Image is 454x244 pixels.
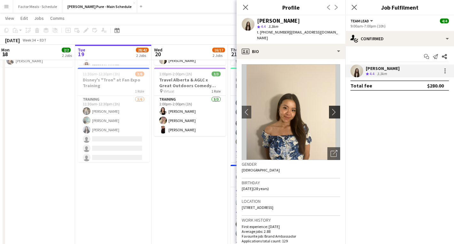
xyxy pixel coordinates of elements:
[242,198,340,204] h3: Location
[366,65,400,71] div: [PERSON_NAME]
[231,148,302,170] app-card-role: Team Lead1/112:30pm-9:30pm (9h)[PERSON_NAME]
[213,53,225,58] div: 2 Jobs
[40,38,46,42] div: EDT
[135,89,144,94] span: 1 Role
[242,168,280,172] span: [DEMOGRAPHIC_DATA]
[242,234,340,239] p: Favourite job: Brand Ambassador
[21,38,37,42] span: Week 34
[242,180,340,186] h3: Birthday
[154,47,162,53] span: Wed
[236,169,269,173] span: 1:00pm-9:00pm (8h)
[267,24,279,29] span: 3.3km
[78,96,149,164] app-card-role: Training3/611:30am-12:30pm (1h)[PERSON_NAME][PERSON_NAME][PERSON_NAME]
[231,50,302,148] app-card-role: [PERSON_NAME][PERSON_NAME][PERSON_NAME][PERSON_NAME][PERSON_NAME][PERSON_NAME] [PERSON_NAME][PERS...
[62,48,71,52] span: 2/2
[242,186,269,191] span: [DATE] (28 years)
[18,14,30,22] a: Edit
[78,68,149,162] app-job-card: 11:30am-12:30pm (1h)3/6Disney's "Tron" at Fan Expo Training1 RoleTraining3/611:30am-12:30pm (1h)[...
[136,53,148,58] div: 2 Jobs
[78,77,149,88] h3: Disney's "Tron" at Fan Expo Training
[257,30,338,40] span: | [EMAIL_ADDRESS][DOMAIN_NAME]
[370,71,374,76] span: 4.4
[136,48,149,52] span: 28/42
[34,15,44,21] span: Jobs
[211,89,221,94] span: 1 Role
[237,3,345,11] h3: Profile
[153,50,162,58] span: 20
[231,209,302,240] app-card-role: Brand Ambassador2/21:00pm-9:00pm (8h)[PERSON_NAME][PERSON_NAME]
[62,53,72,58] div: 2 Jobs
[327,147,340,160] div: Open photos pop-in
[154,77,226,88] h3: Travel Alberta & AGLC x Great Outdoors Comedy Festival Training
[77,50,85,58] span: 19
[5,37,20,43] div: [DATE]
[257,18,300,24] div: [PERSON_NAME]
[350,24,449,28] div: 9:00am-7:00pm (10h)
[242,229,340,234] p: Average jobs: 2.88
[20,15,28,21] span: Edit
[231,174,302,180] h3: Disney's "Tron" at Fan Expo
[242,239,340,243] p: Applications total count: 129
[154,68,226,136] app-job-card: 1:00pm-2:00pm (1h)3/3Travel Alberta & AGLC x Great Outdoors Comedy Festival Training Virtual1 Rol...
[231,187,302,209] app-card-role: Paid Backup1/11:00pm-4:00pm (3h)[PERSON_NAME]
[3,14,17,22] a: View
[212,48,225,52] span: 16/17
[154,96,226,136] app-card-role: Training3/31:00pm-2:00pm (1h)[PERSON_NAME][PERSON_NAME][PERSON_NAME]
[48,14,67,22] a: Comms
[135,72,144,76] span: 3/6
[242,224,340,229] p: First experience: [DATE]
[350,19,369,23] span: Team Lead
[440,19,449,23] span: 4/4
[345,31,454,46] div: Confirmed
[376,71,388,77] div: 3.3km
[242,217,340,223] h3: Work history
[32,14,46,22] a: Jobs
[50,15,65,21] span: Comms
[163,89,174,94] span: Virtual
[261,24,266,29] span: 4.4
[257,30,290,34] span: t. [PHONE_NUMBER]
[345,3,454,11] h3: Job Fulfilment
[0,50,10,58] span: 18
[242,64,340,160] img: Crew avatar or photo
[13,0,62,13] button: Factor Meals - Schedule
[231,77,302,88] h3: LEGO @ Fan Expo [GEOGRAPHIC_DATA]
[427,82,444,89] div: $280.00
[212,72,221,76] span: 3/3
[62,0,137,13] button: [PERSON_NAME] Pure - Main Schedule
[231,47,239,53] span: Thu
[350,82,372,89] div: Total fee
[231,68,302,162] app-job-card: 12:30pm-9:30pm (9h)11/11LEGO @ Fan Expo [GEOGRAPHIC_DATA] [GEOGRAPHIC_DATA]3 Roles[PERSON_NAME][P...
[230,50,239,58] span: 21
[83,72,120,76] span: 11:30am-12:30pm (1h)
[242,161,340,167] h3: Gender
[350,19,374,23] button: Team Lead
[5,15,14,21] span: View
[159,72,192,76] span: 1:00pm-2:00pm (1h)
[78,47,85,53] span: Tue
[1,47,10,53] span: Mon
[237,44,345,59] div: Bio
[242,205,273,210] span: [STREET_ADDRESS]
[236,72,270,76] span: 12:30pm-9:30pm (9h)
